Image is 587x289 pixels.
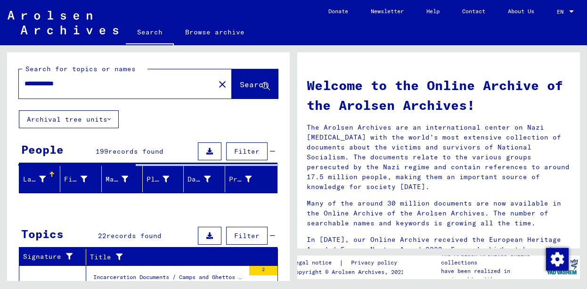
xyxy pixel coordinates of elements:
[21,225,64,242] div: Topics
[546,248,569,271] img: Change consent
[147,174,169,184] div: Place of Birth
[292,268,408,276] p: Copyright © Arolsen Archives, 2021
[23,252,74,262] div: Signature
[126,21,174,45] a: Search
[307,198,571,228] p: Many of the around 30 million documents are now available in the Online Archive of the Arolsen Ar...
[90,252,254,262] div: Title
[545,255,580,279] img: yv_logo.png
[184,166,225,192] mat-header-cell: Date of Birth
[234,147,260,156] span: Filter
[102,166,143,192] mat-header-cell: Maiden Name
[217,79,228,90] mat-icon: close
[143,166,184,192] mat-header-cell: Place of Birth
[23,174,46,184] div: Last Name
[98,231,106,240] span: 22
[60,166,101,192] mat-header-cell: First Name
[229,172,266,187] div: Prisoner #
[225,166,277,192] mat-header-cell: Prisoner #
[292,258,339,268] a: Legal notice
[25,65,136,73] mat-label: Search for topics or names
[93,273,245,286] div: Incarceration Documents / Camps and Ghettos / Herzogenbusch-Vught Concentration Camp / Individual...
[64,174,87,184] div: First Name
[249,266,277,275] div: 2
[292,258,408,268] div: |
[240,80,268,89] span: Search
[441,267,545,284] p: have been realized in partnership with
[188,172,224,187] div: Date of Birth
[96,147,108,156] span: 199
[90,249,266,264] div: Title
[23,249,86,264] div: Signature
[307,123,571,192] p: The Arolsen Archives are an international center on Nazi [MEDICAL_DATA] with the world’s most ext...
[343,258,408,268] a: Privacy policy
[106,174,128,184] div: Maiden Name
[307,75,571,115] h1: Welcome to the Online Archive of the Arolsen Archives!
[19,166,60,192] mat-header-cell: Last Name
[226,227,268,245] button: Filter
[147,172,183,187] div: Place of Birth
[232,69,278,99] button: Search
[19,110,119,128] button: Archival tree units
[21,141,64,158] div: People
[108,147,163,156] span: records found
[106,231,162,240] span: records found
[174,21,256,43] a: Browse archive
[188,174,210,184] div: Date of Birth
[213,74,232,93] button: Clear
[557,8,567,15] span: EN
[23,172,60,187] div: Last Name
[307,235,571,264] p: In [DATE], our Online Archive received the European Heritage Award / Europa Nostra Award 2020, Eu...
[64,172,101,187] div: First Name
[441,250,545,267] p: The Arolsen Archives online collections
[226,142,268,160] button: Filter
[106,172,142,187] div: Maiden Name
[229,174,252,184] div: Prisoner #
[234,231,260,240] span: Filter
[8,11,118,34] img: Arolsen_neg.svg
